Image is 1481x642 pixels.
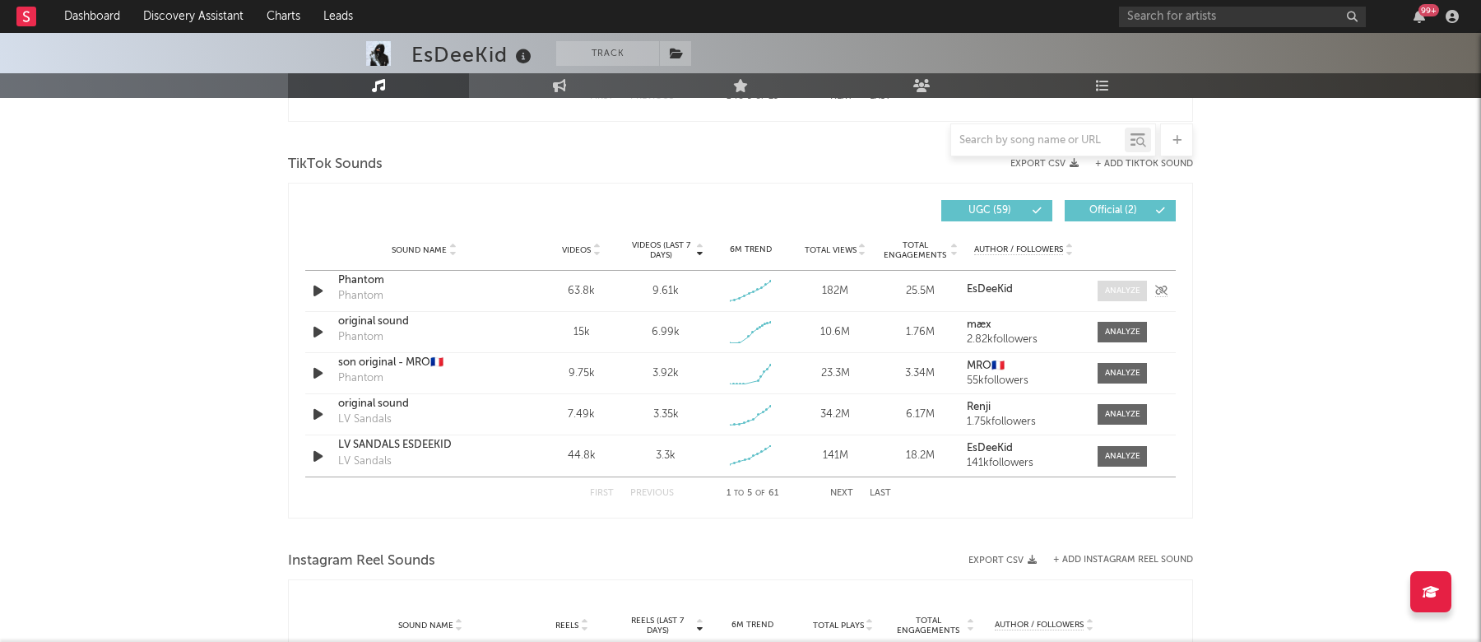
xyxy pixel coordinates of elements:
a: MRO🇫🇷 [967,361,1081,372]
button: + Add TikTok Sound [1079,160,1193,169]
a: LV SANDALS ESDEEKID [338,437,510,454]
a: Phantom [338,272,510,289]
button: Track [556,41,659,66]
div: Phantom [338,329,383,346]
span: Author / Followers [974,244,1063,255]
button: Export CSV [1010,159,1079,169]
a: son original - MRO🇫🇷 [338,355,510,371]
button: Export CSV [968,556,1037,565]
div: 55k followers [967,375,1081,387]
a: original sound [338,396,510,412]
div: 6.99k [652,324,680,341]
div: 6M Trend [712,619,794,631]
div: + Add Instagram Reel Sound [1037,556,1193,565]
span: Reels (last 7 days) [621,616,694,635]
strong: Renji [967,402,991,412]
strong: EsDeeKid [967,443,1013,454]
span: TikTok Sounds [288,155,383,174]
div: 9.61k [652,283,679,300]
span: Instagram Reel Sounds [288,551,435,571]
span: Total Views [805,245,857,255]
div: 1.75k followers [967,416,1081,428]
div: 10.6M [797,324,874,341]
span: of [755,93,765,100]
div: 99 + [1418,4,1439,16]
div: 141k followers [967,458,1081,469]
div: 3.3k [656,448,676,464]
div: 7.49k [543,407,620,423]
a: EsDeeKid [967,284,1081,295]
a: original sound [338,314,510,330]
div: 182M [797,283,874,300]
button: + Add TikTok Sound [1095,160,1193,169]
span: Reels [555,621,578,630]
a: Renji [967,402,1081,413]
span: to [734,93,744,100]
div: 2.82k followers [967,334,1081,346]
span: Total Engagements [893,616,965,635]
div: LV Sandals [338,454,392,470]
span: UGC ( 59 ) [952,206,1028,216]
button: 99+ [1414,10,1425,23]
button: Last [870,489,891,498]
div: 63.8k [543,283,620,300]
div: 1 5 61 [707,484,797,504]
button: Next [830,489,853,498]
div: 6M Trend [713,244,789,256]
div: 25.5M [882,283,959,300]
div: 34.2M [797,407,874,423]
div: LV Sandals [338,412,392,428]
div: 3.35k [653,407,679,423]
span: Total Engagements [882,240,949,260]
div: Phantom [338,370,383,387]
div: 3.92k [652,365,679,382]
span: Sound Name [398,621,453,630]
span: Author / Followers [995,620,1084,630]
a: mæx [967,319,1081,331]
div: 141M [797,448,874,464]
button: Official(2) [1065,200,1176,221]
div: 44.8k [543,448,620,464]
div: 6.17M [882,407,959,423]
input: Search by song name or URL [951,134,1125,147]
span: Official ( 2 ) [1075,206,1151,216]
strong: EsDeeKid [967,284,1013,295]
input: Search for artists [1119,7,1366,27]
div: 9.75k [543,365,620,382]
button: UGC(59) [941,200,1052,221]
span: Total Plays [813,621,864,630]
span: to [734,490,744,497]
span: Videos (last 7 days) [628,240,694,260]
div: EsDeeKid [411,41,536,68]
strong: mæx [967,319,991,330]
button: + Add Instagram Reel Sound [1053,556,1193,565]
div: 3.34M [882,365,959,382]
div: Phantom [338,288,383,305]
button: First [590,489,614,498]
span: Videos [562,245,591,255]
a: EsDeeKid [967,443,1081,454]
div: 15k [543,324,620,341]
strong: MRO🇫🇷 [967,361,1005,371]
div: 18.2M [882,448,959,464]
span: Sound Name [392,245,447,255]
div: 1.76M [882,324,959,341]
div: 23.3M [797,365,874,382]
span: of [755,490,765,497]
button: Previous [630,489,674,498]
